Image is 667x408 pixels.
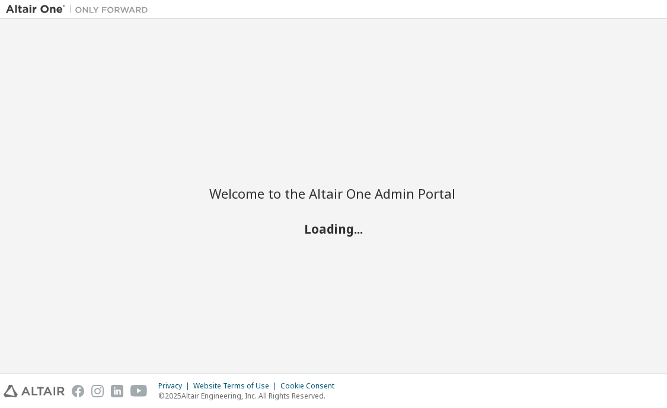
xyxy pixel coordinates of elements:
h2: Welcome to the Altair One Admin Portal [209,185,458,202]
img: youtube.svg [130,385,148,397]
h2: Loading... [209,221,458,237]
img: linkedin.svg [111,385,123,397]
div: Cookie Consent [280,381,342,391]
p: © 2025 Altair Engineering, Inc. All Rights Reserved. [158,391,342,401]
img: Altair One [6,4,154,15]
div: Website Terms of Use [193,381,280,391]
img: instagram.svg [91,385,104,397]
img: altair_logo.svg [4,385,65,397]
img: facebook.svg [72,385,84,397]
div: Privacy [158,381,193,391]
